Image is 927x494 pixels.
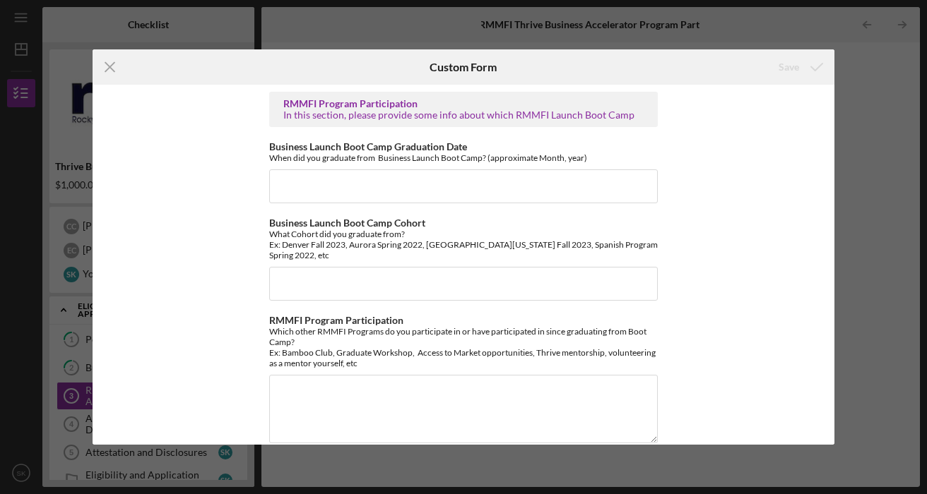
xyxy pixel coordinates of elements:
label: Business Launch Boot Camp Graduation Date [269,140,467,152]
div: Save [779,53,799,81]
div: RMMFI Program Participation [283,98,644,109]
label: RMMFI Program Participation [269,314,403,326]
div: Which other RMMFI Programs do you participate in or have participated in since graduating from Bo... [269,326,658,368]
button: Save [764,53,834,81]
div: When did you graduate from Business Launch Boot Camp? (approximate Month, year) [269,152,658,163]
h6: Custom Form [430,61,497,73]
label: Business Launch Boot Camp Cohort [269,217,425,229]
div: In this section, please provide some info about which RMMFI Launch Boot Camp [283,109,644,121]
div: What Cohort did you graduate from? Ex: Denver Fall 2023, Aurora Spring 2022, [GEOGRAPHIC_DATA][US... [269,229,658,260]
